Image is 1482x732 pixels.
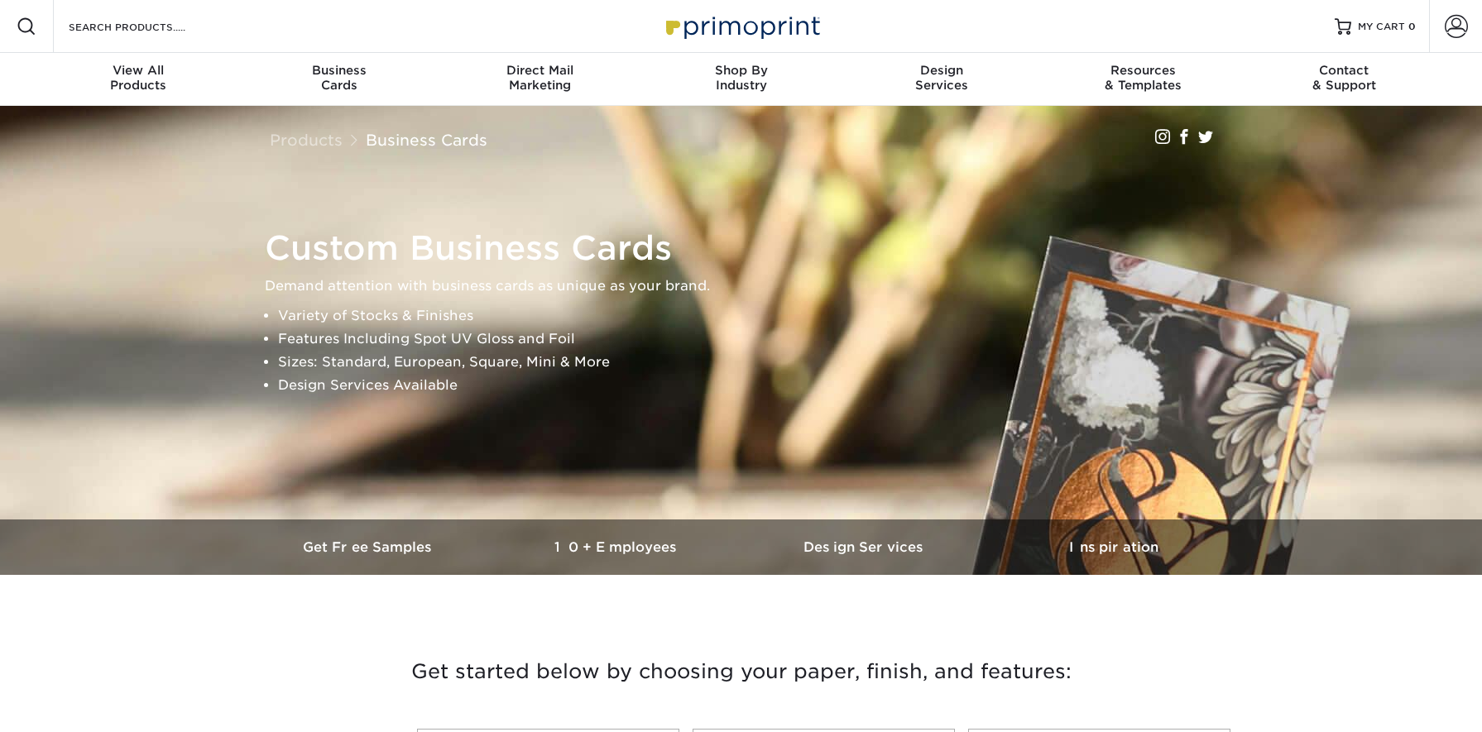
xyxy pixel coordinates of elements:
[265,275,1233,298] p: Demand attention with business cards as unique as your brand.
[493,519,741,575] a: 10+ Employees
[493,539,741,555] h3: 10+ Employees
[38,63,239,93] div: Products
[439,53,640,106] a: Direct MailMarketing
[245,539,493,555] h3: Get Free Samples
[1244,53,1445,106] a: Contact& Support
[278,304,1233,328] li: Variety of Stocks & Finishes
[741,519,990,575] a: Design Services
[842,63,1043,78] span: Design
[990,519,1238,575] a: Inspiration
[842,63,1043,93] div: Services
[1244,63,1445,78] span: Contact
[238,53,439,106] a: BusinessCards
[1244,63,1445,93] div: & Support
[67,17,228,36] input: SEARCH PRODUCTS.....
[270,131,343,149] a: Products
[842,53,1043,106] a: DesignServices
[278,328,1233,351] li: Features Including Spot UV Gloss and Foil
[1358,20,1405,34] span: MY CART
[439,63,640,78] span: Direct Mail
[1043,63,1244,93] div: & Templates
[366,131,487,149] a: Business Cards
[38,53,239,106] a: View AllProducts
[741,539,990,555] h3: Design Services
[238,63,439,93] div: Cards
[640,63,842,78] span: Shop By
[1043,63,1244,78] span: Resources
[278,374,1233,397] li: Design Services Available
[1043,53,1244,106] a: Resources& Templates
[1408,21,1416,32] span: 0
[990,539,1238,555] h3: Inspiration
[640,63,842,93] div: Industry
[245,519,493,575] a: Get Free Samples
[265,228,1233,268] h1: Custom Business Cards
[38,63,239,78] span: View All
[278,351,1233,374] li: Sizes: Standard, European, Square, Mini & More
[238,63,439,78] span: Business
[640,53,842,106] a: Shop ByIndustry
[659,8,824,44] img: Primoprint
[257,634,1225,709] h3: Get started below by choosing your paper, finish, and features:
[439,63,640,93] div: Marketing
